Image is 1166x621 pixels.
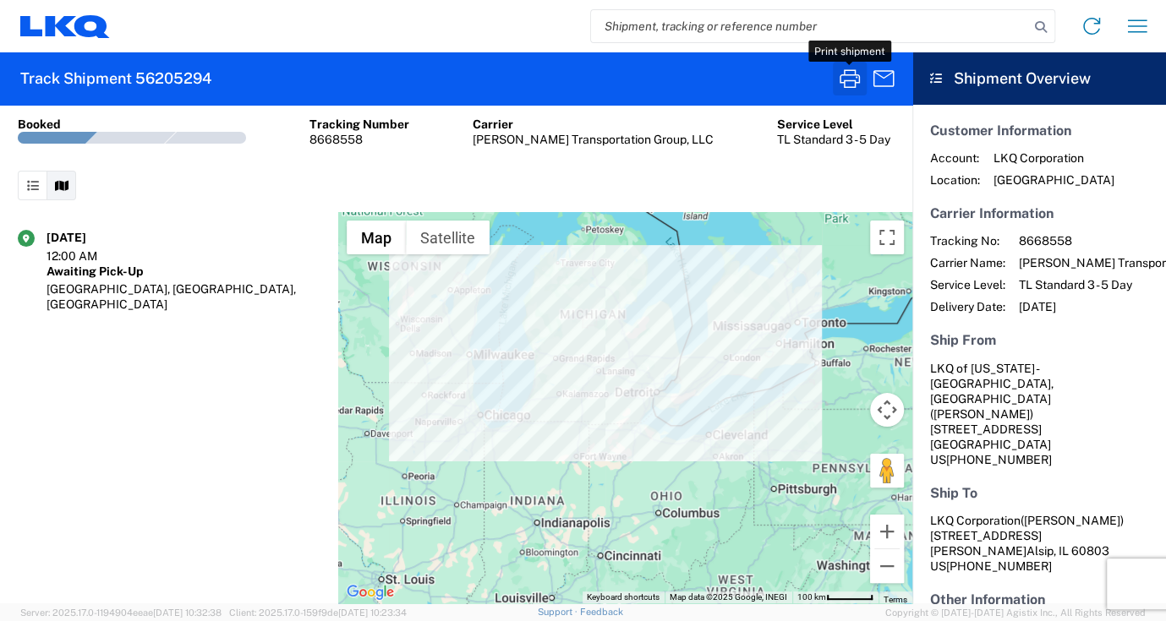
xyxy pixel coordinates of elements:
[309,132,409,147] div: 8668558
[342,581,398,603] img: Google
[47,281,320,312] div: [GEOGRAPHIC_DATA], [GEOGRAPHIC_DATA], [GEOGRAPHIC_DATA]
[18,117,61,132] div: Booked
[930,591,1148,607] h5: Other Information
[946,453,1052,466] span: [PHONE_NUMBER]
[47,248,131,264] div: 12:00 AM
[885,605,1146,620] span: Copyright © [DATE]-[DATE] Agistix Inc., All Rights Reserved
[930,407,1033,421] span: ([PERSON_NAME])
[930,233,1005,248] span: Tracking No:
[930,362,1054,406] span: LKQ of [US_STATE] - [GEOGRAPHIC_DATA], [GEOGRAPHIC_DATA]
[930,422,1042,436] span: [STREET_ADDRESS]
[580,607,623,617] a: Feedback
[229,607,407,618] span: Client: 2025.17.0-159f9de
[591,10,1029,42] input: Shipment, tracking or reference number
[20,68,211,89] h2: Track Shipment 56205294
[870,454,904,488] button: Drag Pegman onto the map to open Street View
[946,559,1052,573] span: [PHONE_NUMBER]
[884,595,907,604] a: Terms
[912,52,1166,105] header: Shipment Overview
[930,277,1005,292] span: Service Level:
[342,581,398,603] a: Open this area in Google Maps (opens a new window)
[777,117,890,132] div: Service Level
[777,132,890,147] div: TL Standard 3 - 5 Day
[994,150,1114,166] span: LKQ Corporation
[792,591,879,603] button: Map Scale: 100 km per 52 pixels
[930,332,1148,348] h5: Ship From
[347,221,406,254] button: Show street map
[406,221,490,254] button: Show satellite imagery
[1021,514,1124,527] span: ([PERSON_NAME])
[930,172,980,188] span: Location:
[153,607,222,618] span: [DATE] 10:32:38
[930,361,1148,467] address: [GEOGRAPHIC_DATA] US
[47,230,131,245] div: [DATE]
[670,592,787,602] span: Map data ©2025 Google, INEGI
[870,221,904,254] button: Toggle fullscreen view
[930,123,1148,139] h5: Customer Information
[797,592,826,602] span: 100 km
[930,299,1005,314] span: Delivery Date:
[587,591,660,603] button: Keyboard shortcuts
[930,205,1148,221] h5: Carrier Information
[338,607,407,618] span: [DATE] 10:23:34
[994,172,1114,188] span: [GEOGRAPHIC_DATA]
[870,393,904,427] button: Map camera controls
[309,117,409,132] div: Tracking Number
[20,607,222,618] span: Server: 2025.17.0-1194904eeae
[870,515,904,548] button: Zoom in
[473,132,714,147] div: [PERSON_NAME] Transportation Group, LLC
[930,514,1124,558] span: LKQ Corporation [STREET_ADDRESS][PERSON_NAME]
[930,485,1148,501] h5: Ship To
[47,264,320,279] div: Awaiting Pick-Up
[930,150,980,166] span: Account:
[538,607,580,617] a: Support
[870,549,904,583] button: Zoom out
[930,513,1148,574] address: Alsip, IL 60803 US
[473,117,714,132] div: Carrier
[930,255,1005,270] span: Carrier Name:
